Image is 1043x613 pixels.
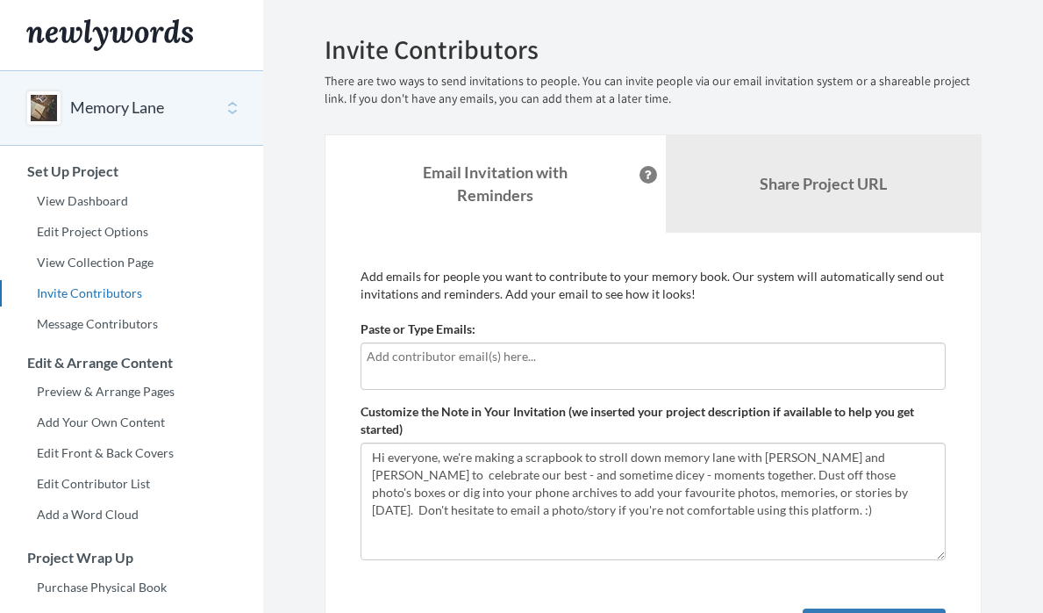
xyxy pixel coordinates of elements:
label: Paste or Type Emails: [361,321,475,338]
p: There are two ways to send invitations to people. You can invite people via our email invitation ... [325,73,982,108]
textarea: Hi everyone, we're making a scrapbook to stroll down memory lane with [PERSON_NAME] and [PERSON_N... [361,443,946,560]
strong: Email Invitation with Reminders [423,162,568,205]
img: Newlywords logo [26,19,193,51]
b: Share Project URL [760,174,887,193]
h2: Invite Contributors [325,35,982,64]
button: Memory Lane [70,97,164,119]
label: Customize the Note in Your Invitation (we inserted your project description if available to help ... [361,403,946,438]
h3: Set Up Project [1,163,263,179]
p: Add emails for people you want to contribute to your memory book. Our system will automatically s... [361,268,946,303]
h3: Edit & Arrange Content [1,355,263,371]
h3: Project Wrap Up [1,550,263,566]
input: Add contributor email(s) here... [367,347,939,366]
